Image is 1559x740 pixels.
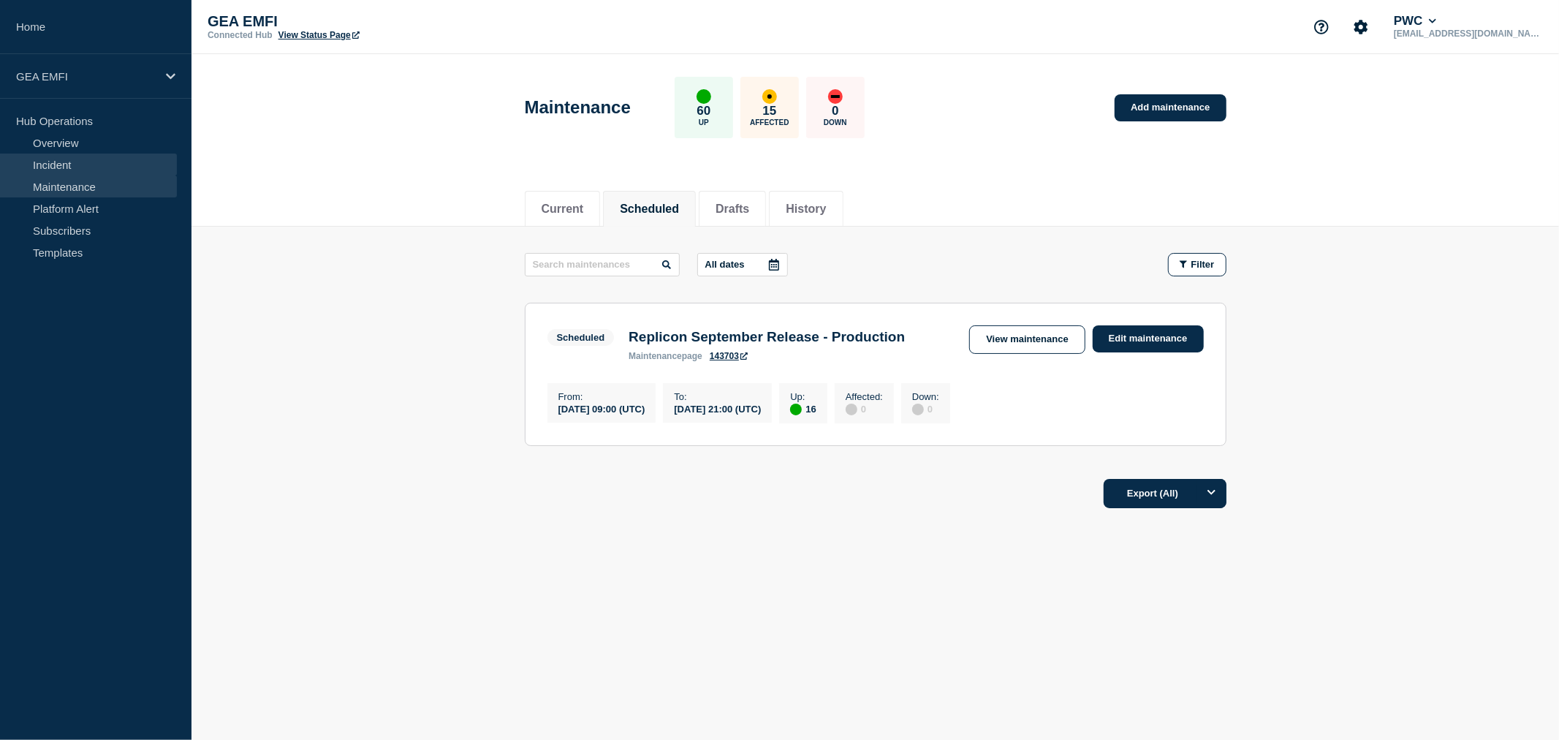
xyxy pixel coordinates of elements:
[1391,29,1543,39] p: [EMAIL_ADDRESS][DOMAIN_NAME]
[912,391,939,402] p: Down :
[846,391,883,402] p: Affected :
[790,404,802,415] div: up
[832,104,838,118] p: 0
[750,118,789,127] p: Affected
[674,402,761,415] div: [DATE] 21:00 (UTC)
[620,203,679,216] button: Scheduled
[542,203,584,216] button: Current
[846,404,857,415] div: disabled
[1191,259,1215,270] span: Filter
[790,391,816,402] p: Up :
[912,404,924,415] div: disabled
[912,402,939,415] div: 0
[1306,12,1337,42] button: Support
[699,118,709,127] p: Up
[1093,325,1204,352] a: Edit maintenance
[1346,12,1376,42] button: Account settings
[762,89,777,104] div: affected
[558,391,645,402] p: From :
[1168,253,1226,276] button: Filter
[1115,94,1226,121] a: Add maintenance
[1197,479,1226,508] button: Options
[697,89,711,104] div: up
[629,351,702,361] p: page
[846,402,883,415] div: 0
[278,30,360,40] a: View Status Page
[525,253,680,276] input: Search maintenances
[705,259,745,270] p: All dates
[697,253,788,276] button: All dates
[716,203,749,216] button: Drafts
[969,325,1085,354] a: View maintenance
[828,89,843,104] div: down
[558,402,645,415] div: [DATE] 09:00 (UTC)
[525,97,631,118] h1: Maintenance
[557,332,605,343] div: Scheduled
[629,351,682,361] span: maintenance
[790,402,816,415] div: 16
[824,118,847,127] p: Down
[762,104,776,118] p: 15
[710,351,748,361] a: 143703
[629,329,905,345] h3: Replicon September Release - Production
[208,13,500,30] p: GEA EMFI
[1391,14,1439,29] button: PWC
[16,70,156,83] p: GEA EMFI
[1104,479,1226,508] button: Export (All)
[208,30,273,40] p: Connected Hub
[786,203,826,216] button: History
[674,391,761,402] p: To :
[697,104,710,118] p: 60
